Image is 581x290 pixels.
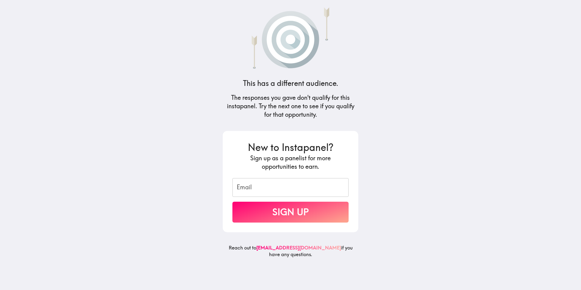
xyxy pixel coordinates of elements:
[223,244,358,263] h6: Reach out to if you have any questions.
[232,141,349,154] h3: New to Instapanel?
[243,78,338,89] h4: This has a different audience.
[256,245,341,251] a: [EMAIL_ADDRESS][DOMAIN_NAME]
[232,154,349,171] h5: Sign up as a panelist for more opportunities to earn.
[232,202,349,223] button: Sign Up
[237,5,344,69] img: Arrows that have missed a target.
[223,93,358,119] h5: The responses you gave don't qualify for this instapanel. Try the next one to see if you qualify ...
